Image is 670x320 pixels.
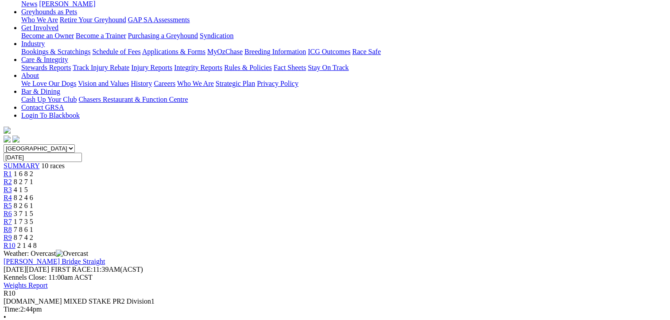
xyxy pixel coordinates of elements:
span: FIRST RACE: [51,266,93,273]
span: 11:39AM(ACST) [51,266,143,273]
a: Rules & Policies [224,64,272,71]
span: 3 7 1 5 [14,210,33,217]
a: Get Involved [21,24,58,31]
a: Weights Report [4,281,48,289]
a: Careers [154,80,175,87]
img: twitter.svg [12,135,19,143]
a: Injury Reports [131,64,172,71]
a: Fact Sheets [274,64,306,71]
a: R3 [4,186,12,193]
a: Purchasing a Greyhound [128,32,198,39]
div: [DOMAIN_NAME] MIXED STAKE PR2 Division1 [4,297,666,305]
a: Bookings & Scratchings [21,48,90,55]
div: Greyhounds as Pets [21,16,666,24]
a: Retire Your Greyhound [60,16,126,23]
a: Strategic Plan [216,80,255,87]
a: Integrity Reports [174,64,222,71]
img: logo-grsa-white.png [4,127,11,134]
span: 2 1 4 8 [17,242,37,249]
a: Track Injury Rebate [73,64,129,71]
a: Vision and Values [78,80,129,87]
a: Greyhounds as Pets [21,8,77,15]
span: R10 [4,289,15,297]
a: Who We Are [21,16,58,23]
a: Cash Up Your Club [21,96,77,103]
img: facebook.svg [4,135,11,143]
a: R9 [4,234,12,241]
div: 2:44pm [4,305,666,313]
span: [DATE] [4,266,27,273]
a: Stewards Reports [21,64,71,71]
a: Who We Are [177,80,214,87]
span: 8 2 4 6 [14,194,33,201]
span: [DATE] [4,266,49,273]
img: Overcast [56,250,88,258]
a: Race Safe [352,48,380,55]
a: Privacy Policy [257,80,298,87]
a: Industry [21,40,45,47]
a: Contact GRSA [21,104,64,111]
a: Applications & Forms [142,48,205,55]
a: Care & Integrity [21,56,68,63]
div: Care & Integrity [21,64,666,72]
div: Kennels Close: 11:00am ACST [4,274,666,281]
span: 8 7 4 2 [14,234,33,241]
a: R1 [4,170,12,177]
a: R5 [4,202,12,209]
a: Chasers Restaurant & Function Centre [78,96,188,103]
span: 1 7 3 5 [14,218,33,225]
a: About [21,72,39,79]
div: Bar & Dining [21,96,666,104]
span: 8 2 7 1 [14,178,33,185]
a: Login To Blackbook [21,112,80,119]
a: MyOzChase [207,48,243,55]
a: Schedule of Fees [92,48,140,55]
a: Syndication [200,32,233,39]
span: 7 8 6 1 [14,226,33,233]
div: Industry [21,48,666,56]
a: Breeding Information [244,48,306,55]
a: History [131,80,152,87]
a: R4 [4,194,12,201]
a: Become a Trainer [76,32,126,39]
span: Weather: Overcast [4,250,88,257]
input: Select date [4,153,82,162]
span: 1 6 8 2 [14,170,33,177]
a: GAP SA Assessments [128,16,190,23]
a: R2 [4,178,12,185]
div: About [21,80,666,88]
a: Become an Owner [21,32,74,39]
a: R6 [4,210,12,217]
span: 10 races [41,162,65,170]
a: [PERSON_NAME] Bridge Straight [4,258,105,265]
div: Get Involved [21,32,666,40]
a: SUMMARY [4,162,39,170]
a: R10 [4,242,15,249]
a: Stay On Track [308,64,349,71]
a: R8 [4,226,12,233]
span: 4 1 5 [14,186,28,193]
a: We Love Our Dogs [21,80,76,87]
a: ICG Outcomes [308,48,350,55]
a: Bar & Dining [21,88,60,95]
a: R7 [4,218,12,225]
span: 8 2 6 1 [14,202,33,209]
span: Time: [4,305,20,313]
